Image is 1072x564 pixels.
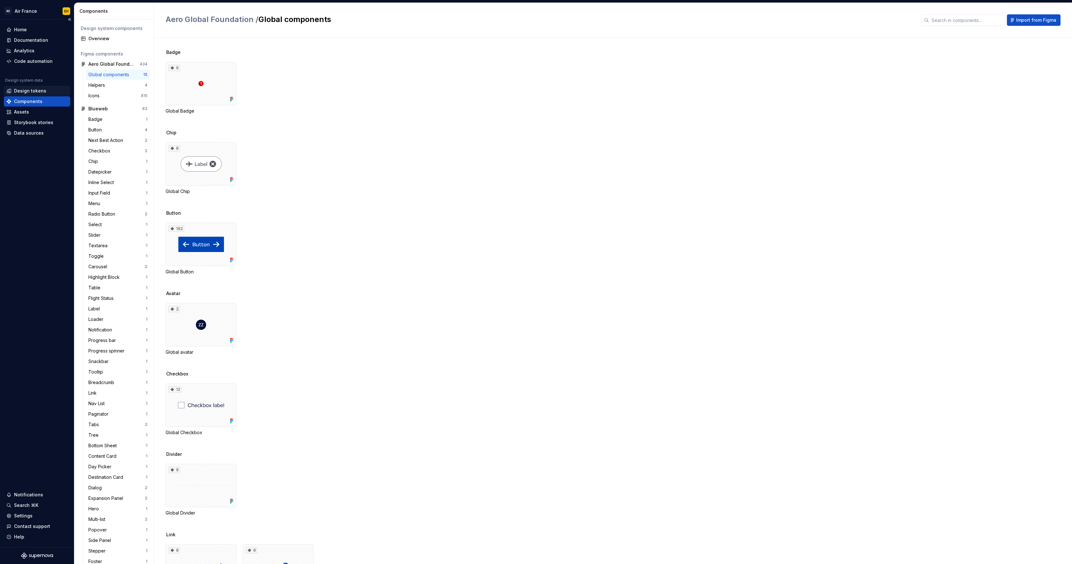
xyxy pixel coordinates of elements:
[88,179,116,186] div: Inline Select
[86,167,150,177] a: Datepicker1
[88,137,126,144] div: Next Best Action
[166,210,181,216] span: Button
[86,198,150,209] a: Menu1
[4,532,70,542] button: Help
[168,386,182,393] div: 12
[146,506,147,511] div: 1
[168,306,180,312] div: 2
[86,209,150,219] a: Radio Button2
[88,453,119,459] div: Content Card
[146,275,147,280] div: 1
[166,15,258,24] span: Aero Global Foundation /
[88,306,102,312] div: Label
[14,119,53,126] div: Storybook stories
[166,62,236,114] div: 6Global Badge
[86,177,150,188] a: Inline Select1
[146,527,147,532] div: 1
[14,37,48,43] div: Documentation
[146,412,147,417] div: 1
[86,188,150,198] a: Input Field1
[14,502,38,508] div: Search ⌘K
[168,467,180,473] div: 9
[246,547,257,553] div: 8
[4,96,70,107] a: Components
[166,383,236,436] div: 12Global Checkbox
[146,190,147,196] div: 1
[86,251,150,261] a: Toggle1
[146,180,147,185] div: 1
[146,306,147,311] div: 1
[166,188,236,195] div: Global Chip
[88,411,111,417] div: Paginator
[166,451,182,457] span: Divider
[145,264,147,269] div: 2
[86,125,150,135] a: Button4
[88,506,101,512] div: Hero
[14,492,43,498] div: Notifications
[88,93,102,99] div: Icons
[86,230,150,240] a: Slider1
[146,475,147,480] div: 1
[146,359,147,364] div: 1
[81,25,147,32] div: Design system components
[86,304,150,314] a: Label1
[146,443,147,448] div: 1
[14,513,33,519] div: Settings
[168,226,184,232] div: 192
[88,369,106,375] div: Tooltip
[86,70,150,80] a: Global components15
[88,242,110,249] div: Textarea
[146,433,147,438] div: 1
[88,116,105,122] div: Badge
[86,241,150,251] a: Textarea1
[145,485,147,490] div: 2
[145,127,147,132] div: 4
[1007,14,1061,26] button: Import from Figma
[146,559,147,564] div: 1
[88,337,118,344] div: Progress bar
[146,327,147,332] div: 1
[88,495,126,501] div: Expansion Panel
[21,553,53,559] a: Supernova Logo
[146,454,147,459] div: 1
[88,35,147,42] div: Overview
[5,78,43,83] div: Design system data
[166,349,236,355] div: Global avatar
[88,211,118,217] div: Radio Button
[86,419,150,430] a: Tabs2
[88,442,119,449] div: Bottom Sheet
[14,26,27,33] div: Home
[146,296,147,301] div: 1
[166,303,236,355] div: 2Global avatar
[88,537,114,544] div: Side Panel
[14,534,24,540] div: Help
[146,390,147,396] div: 1
[86,493,150,503] a: Expansion Panel2
[88,464,114,470] div: Day Picker
[166,108,236,114] div: Global Badge
[86,483,150,493] a: Dialog2
[65,15,74,24] button: Collapse sidebar
[14,109,29,115] div: Assets
[146,233,147,238] div: 1
[86,80,150,90] a: Helpers4
[88,485,104,491] div: Dialog
[146,201,147,206] div: 1
[145,138,147,143] div: 2
[146,243,147,248] div: 1
[86,514,150,524] a: Multi-list2
[88,82,108,88] div: Helpers
[88,169,114,175] div: Datepicker
[141,93,147,98] div: 415
[14,130,44,136] div: Data sources
[86,504,150,514] a: Hero1
[145,211,147,217] div: 2
[88,421,101,428] div: Tabs
[81,51,147,57] div: Figma components
[166,49,181,56] span: Badge
[86,388,150,398] a: Link1
[4,7,12,15] div: AD
[88,400,107,407] div: Nav List
[166,531,175,538] span: Link
[4,46,70,56] a: Analytics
